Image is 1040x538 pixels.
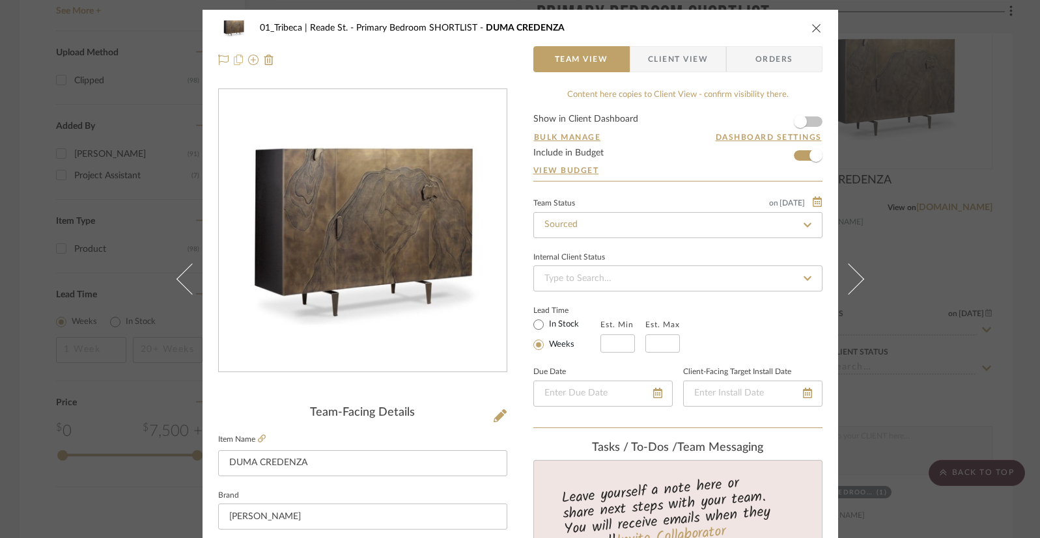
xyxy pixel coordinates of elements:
input: Enter Due Date [533,381,673,407]
div: team Messaging [533,441,822,455]
label: Est. Min [600,320,634,329]
input: Type to Search… [533,212,822,238]
img: 8c67a955-3f39-48aa-9c3b-6e79981ca9aa_48x40.jpg [218,15,249,41]
div: Team-Facing Details [218,406,507,420]
input: Enter Brand [218,504,507,530]
span: Primary Bedroom SHORTLIST [356,23,486,33]
label: In Stock [546,319,579,330]
div: Content here copies to Client View - confirm visibility there. [533,88,822,101]
button: Dashboard Settings [715,131,822,143]
div: 0 [219,90,507,372]
input: Enter Item Name [218,450,507,476]
label: Brand [218,492,239,499]
span: 01_Tribeca | Reade St. [260,23,356,33]
button: Bulk Manage [533,131,602,143]
label: Lead Time [533,304,600,316]
label: Item Name [218,434,266,445]
button: close [811,22,822,34]
span: DUMA CREDENZA [486,23,565,33]
span: Orders [741,46,808,72]
img: Remove from project [264,55,274,65]
div: Internal Client Status [533,254,605,261]
span: Client View [648,46,708,72]
span: [DATE] [778,198,806,208]
input: Enter Install Date [683,381,822,407]
label: Due Date [533,369,566,375]
input: Type to Search… [533,265,822,291]
div: Team Status [533,200,575,207]
span: Tasks / To-Dos / [592,442,677,453]
label: Client-Facing Target Install Date [683,369,791,375]
img: 8c67a955-3f39-48aa-9c3b-6e79981ca9aa_436x436.jpg [221,90,504,372]
span: on [769,199,778,207]
mat-radio-group: Select item type [533,316,600,353]
a: View Budget [533,165,822,176]
label: Weeks [546,339,574,351]
span: Team View [555,46,608,72]
label: Est. Max [645,320,680,329]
